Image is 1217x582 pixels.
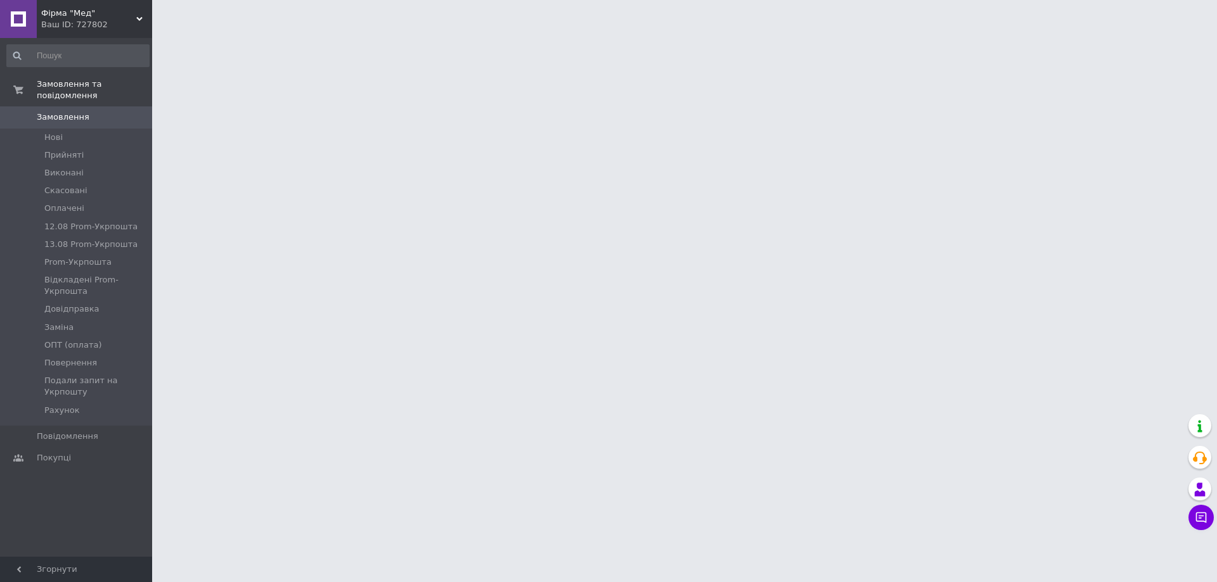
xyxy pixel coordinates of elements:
span: Фірма "Мед" [41,8,136,19]
span: Виконані [44,167,84,179]
span: Prom-Укрпошта [44,256,112,268]
span: 13.08 Prom-Укрпошта [44,239,138,250]
span: Повернення [44,357,97,369]
span: Замовлення [37,111,89,123]
span: 12.08 Prom-Укрпошта [44,221,138,232]
button: Чат з покупцем [1188,505,1214,530]
input: Пошук [6,44,150,67]
span: Нові [44,132,63,143]
span: Прийняті [44,149,84,161]
span: Скасовані [44,185,87,196]
span: Подали запит на Укрпошту [44,375,148,398]
div: Ваш ID: 727802 [41,19,152,30]
span: Заміна [44,322,74,333]
span: Оплачені [44,203,84,214]
span: Довідправка [44,303,100,315]
span: Замовлення та повідомлення [37,79,152,101]
span: ОПТ (оплата) [44,339,102,351]
span: Відкладені Prom-Укрпошта [44,274,148,297]
span: Повідомлення [37,431,98,442]
span: Покупці [37,452,71,464]
span: Рахунок [44,405,80,416]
